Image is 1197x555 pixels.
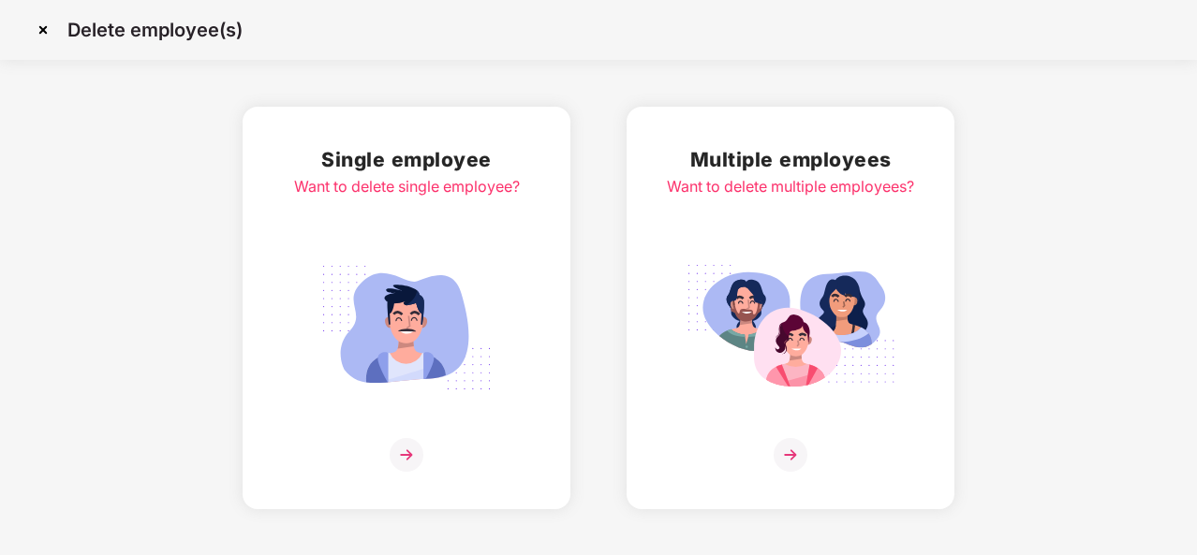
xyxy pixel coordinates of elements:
h2: Single employee [294,144,520,175]
img: svg+xml;base64,PHN2ZyB4bWxucz0iaHR0cDovL3d3dy53My5vcmcvMjAwMC9zdmciIGlkPSJNdWx0aXBsZV9lbXBsb3llZS... [686,255,895,401]
p: Delete employee(s) [67,19,243,41]
div: Want to delete multiple employees? [667,175,914,198]
img: svg+xml;base64,PHN2ZyB4bWxucz0iaHR0cDovL3d3dy53My5vcmcvMjAwMC9zdmciIGlkPSJTaW5nbGVfZW1wbG95ZWUiIH... [302,255,511,401]
img: svg+xml;base64,PHN2ZyB4bWxucz0iaHR0cDovL3d3dy53My5vcmcvMjAwMC9zdmciIHdpZHRoPSIzNiIgaGVpZ2h0PSIzNi... [774,438,807,472]
div: Want to delete single employee? [294,175,520,198]
img: svg+xml;base64,PHN2ZyB4bWxucz0iaHR0cDovL3d3dy53My5vcmcvMjAwMC9zdmciIHdpZHRoPSIzNiIgaGVpZ2h0PSIzNi... [390,438,423,472]
img: svg+xml;base64,PHN2ZyBpZD0iQ3Jvc3MtMzJ4MzIiIHhtbG5zPSJodHRwOi8vd3d3LnczLm9yZy8yMDAwL3N2ZyIgd2lkdG... [28,15,58,45]
h2: Multiple employees [667,144,914,175]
